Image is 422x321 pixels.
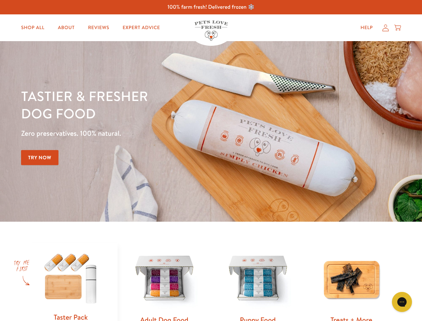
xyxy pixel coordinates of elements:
[21,127,274,139] p: Zero preservatives. 100% natural.
[389,290,415,314] iframe: Gorgias live chat messenger
[21,87,274,122] h1: Tastier & fresher dog food
[52,21,80,34] a: About
[194,20,228,41] img: Pets Love Fresh
[16,21,50,34] a: Shop All
[21,150,58,165] a: Try Now
[355,21,378,34] a: Help
[117,21,165,34] a: Expert Advice
[83,21,114,34] a: Reviews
